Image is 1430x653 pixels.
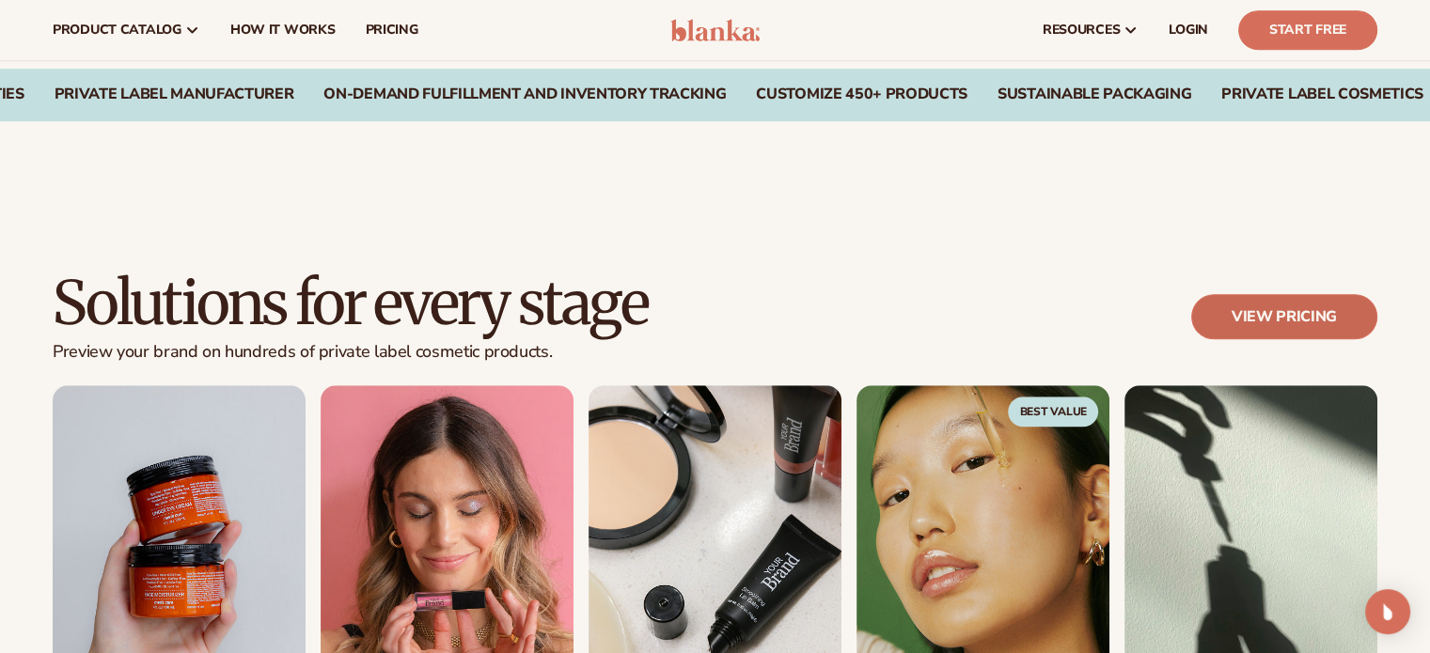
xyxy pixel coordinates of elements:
[53,23,181,38] span: product catalog
[998,86,1191,103] div: SUSTAINABLE PACKAGING
[1365,589,1410,634] div: Open Intercom Messenger
[756,86,967,103] div: CUSTOMIZE 450+ PRODUCTS
[365,23,417,38] span: pricing
[1008,396,1098,427] span: Best Value
[53,272,648,334] h2: Solutions for every stage
[1238,10,1377,50] a: Start Free
[323,86,726,103] div: On-Demand Fulfillment and Inventory Tracking
[1169,23,1208,38] span: LOGIN
[1221,86,1423,103] div: PRIVATE LABEL COSMETICS
[53,342,648,363] p: Preview your brand on hundreds of private label cosmetic products.
[1191,294,1377,339] a: View pricing
[230,23,336,38] span: How It Works
[55,86,294,103] div: PRIVATE LABEL MANUFACTURER
[670,19,760,41] img: logo
[1043,23,1120,38] span: resources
